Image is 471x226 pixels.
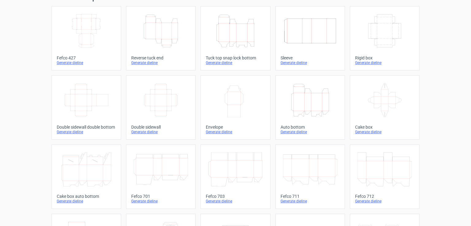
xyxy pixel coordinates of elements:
[355,125,414,130] div: Cake box
[281,194,340,199] div: Fefco 711
[355,60,414,65] div: Generate dieline
[206,199,265,204] div: Generate dieline
[355,55,414,60] div: Rigid box
[206,60,265,65] div: Generate dieline
[355,130,414,134] div: Generate dieline
[201,145,270,209] a: Fefco 703Generate dieline
[206,125,265,130] div: Envelope
[275,75,345,140] a: Auto bottomGenerate dieline
[57,125,116,130] div: Double sidewall double bottom
[281,60,340,65] div: Generate dieline
[350,6,419,70] a: Rigid boxGenerate dieline
[281,130,340,134] div: Generate dieline
[206,194,265,199] div: Fefco 703
[275,145,345,209] a: Fefco 711Generate dieline
[57,55,116,60] div: Fefco 427
[52,75,121,140] a: Double sidewall double bottomGenerate dieline
[52,145,121,209] a: Cake box auto bottomGenerate dieline
[126,6,196,70] a: Reverse tuck endGenerate dieline
[131,194,190,199] div: Fefco 701
[206,130,265,134] div: Generate dieline
[281,125,340,130] div: Auto bottom
[57,60,116,65] div: Generate dieline
[126,75,196,140] a: Double sidewallGenerate dieline
[131,55,190,60] div: Reverse tuck end
[126,145,196,209] a: Fefco 701Generate dieline
[281,199,340,204] div: Generate dieline
[57,199,116,204] div: Generate dieline
[201,75,270,140] a: EnvelopeGenerate dieline
[355,194,414,199] div: Fefco 712
[201,6,270,70] a: Tuck top snap lock bottomGenerate dieline
[52,6,121,70] a: Fefco 427Generate dieline
[57,194,116,199] div: Cake box auto bottom
[131,60,190,65] div: Generate dieline
[57,130,116,134] div: Generate dieline
[131,125,190,130] div: Double sidewall
[281,55,340,60] div: Sleeve
[355,199,414,204] div: Generate dieline
[206,55,265,60] div: Tuck top snap lock bottom
[350,75,419,140] a: Cake boxGenerate dieline
[275,6,345,70] a: SleeveGenerate dieline
[131,199,190,204] div: Generate dieline
[350,145,419,209] a: Fefco 712Generate dieline
[131,130,190,134] div: Generate dieline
